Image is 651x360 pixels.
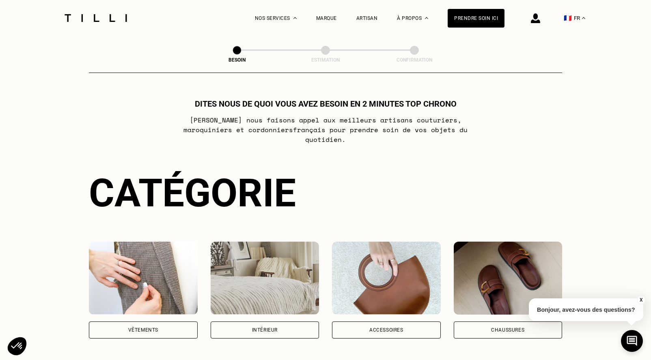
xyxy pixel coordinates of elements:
img: Logo du service de couturière Tilli [62,14,130,22]
div: Chaussures [491,328,524,332]
a: Artisan [356,15,378,21]
img: Vêtements [89,242,198,315]
div: Intérieur [252,328,278,332]
img: menu déroulant [582,17,585,19]
div: Accessoires [369,328,403,332]
button: X [637,296,645,304]
img: Accessoires [332,242,441,315]
div: Estimation [285,57,366,63]
img: Menu déroulant à propos [425,17,428,19]
img: Chaussures [454,242,563,315]
a: Prendre soin ici [448,9,504,28]
div: Vêtements [128,328,158,332]
span: 🇫🇷 [564,14,572,22]
img: Intérieur [211,242,319,315]
img: icône connexion [531,13,540,23]
a: Marque [316,15,337,21]
p: Bonjour, avez-vous des questions? [529,298,643,321]
div: Besoin [196,57,278,63]
h1: Dites nous de quoi vous avez besoin en 2 minutes top chrono [195,99,457,109]
div: Catégorie [89,170,562,216]
p: [PERSON_NAME] nous faisons appel aux meilleurs artisans couturiers , maroquiniers et cordonniers ... [165,115,487,144]
img: Menu déroulant [293,17,297,19]
div: Confirmation [374,57,455,63]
